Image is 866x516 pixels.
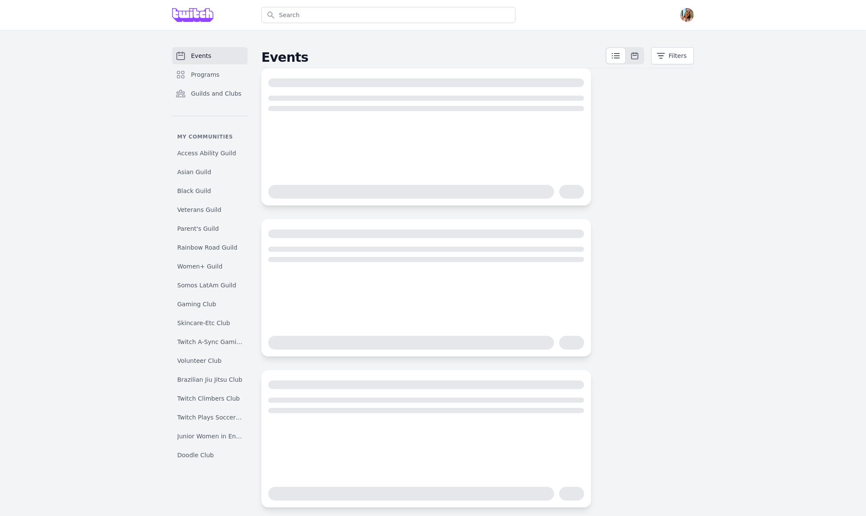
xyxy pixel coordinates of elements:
[172,133,248,140] p: My communities
[172,428,248,444] a: Junior Women in Engineering Club
[172,391,248,406] a: Twitch Climbers Club
[177,205,221,214] span: Veterans Guild
[172,278,248,293] a: Somos LatAm Guild
[177,300,216,308] span: Gaming Club
[172,447,248,463] a: Doodle Club
[172,410,248,425] a: Twitch Plays Soccer Club
[172,145,248,161] a: Access Ability Guild
[177,281,236,290] span: Somos LatAm Guild
[191,89,242,98] span: Guilds and Clubs
[172,47,248,469] nav: Sidebar
[177,338,242,346] span: Twitch A-Sync Gaming (TAG) Club
[172,221,248,236] a: Parent's Guild
[177,451,214,459] span: Doodle Club
[177,262,222,271] span: Women+ Guild
[172,47,248,64] a: Events
[177,375,242,384] span: Brazilian Jiu Jitsu Club
[172,334,248,350] a: Twitch A-Sync Gaming (TAG) Club
[261,50,606,65] h2: Events
[172,315,248,331] a: Skincare-Etc Club
[177,413,242,422] span: Twitch Plays Soccer Club
[172,372,248,387] a: Brazilian Jiu Jitsu Club
[177,187,211,195] span: Black Guild
[172,8,213,22] img: Grove
[172,202,248,217] a: Veterans Guild
[172,466,248,482] a: Writers Club
[172,183,248,199] a: Black Guild
[261,7,515,23] input: Search
[172,66,248,83] a: Programs
[177,394,240,403] span: Twitch Climbers Club
[177,168,211,176] span: Asian Guild
[172,85,248,102] a: Guilds and Clubs
[172,259,248,274] a: Women+ Guild
[177,356,221,365] span: Volunteer Club
[177,319,230,327] span: Skincare-Etc Club
[191,70,219,79] span: Programs
[172,353,248,368] a: Volunteer Club
[172,164,248,180] a: Asian Guild
[651,47,694,64] button: Filters
[172,296,248,312] a: Gaming Club
[191,51,211,60] span: Events
[177,149,236,157] span: Access Ability Guild
[177,432,242,441] span: Junior Women in Engineering Club
[172,240,248,255] a: Rainbow Road Guild
[177,243,237,252] span: Rainbow Road Guild
[177,224,219,233] span: Parent's Guild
